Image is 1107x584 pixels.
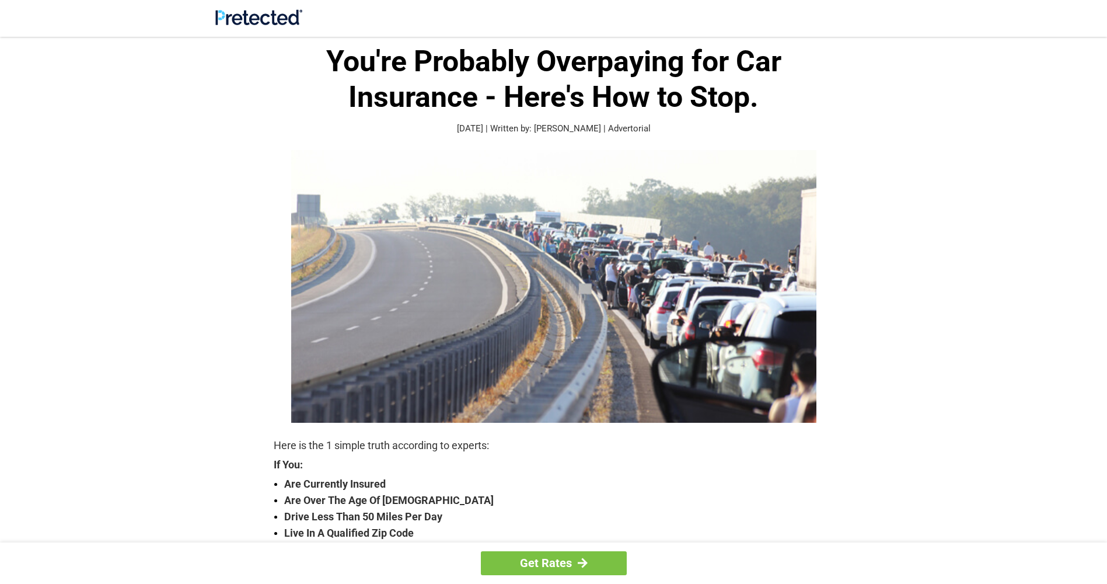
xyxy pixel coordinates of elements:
h1: You're Probably Overpaying for Car Insurance - Here's How to Stop. [274,44,834,115]
img: Site Logo [215,9,302,25]
a: Get Rates [481,551,627,575]
strong: If You: [274,460,834,470]
p: [DATE] | Written by: [PERSON_NAME] | Advertorial [274,122,834,135]
p: Here is the 1 simple truth according to experts: [274,437,834,454]
strong: Are Currently Insured [284,476,834,492]
strong: Are Over The Age Of [DEMOGRAPHIC_DATA] [284,492,834,509]
strong: Drive Less Than 50 Miles Per Day [284,509,834,525]
strong: Live In A Qualified Zip Code [284,525,834,541]
a: Site Logo [215,16,302,27]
